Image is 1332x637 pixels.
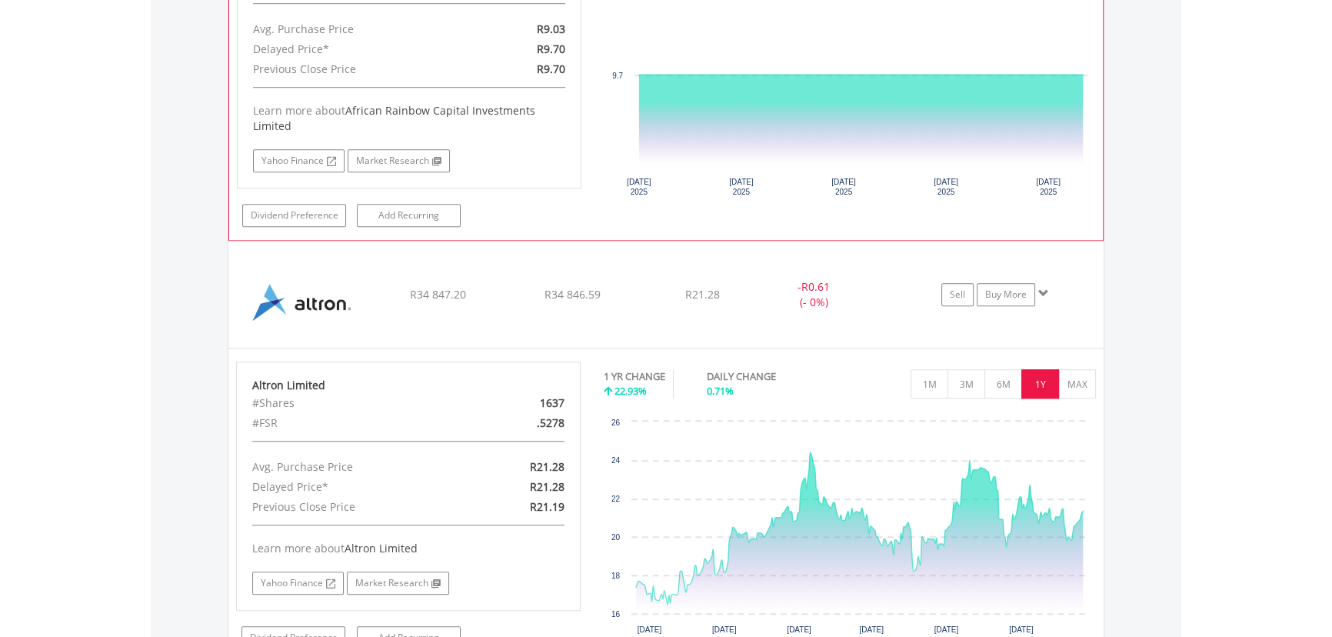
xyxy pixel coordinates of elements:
div: Previous Close Price [241,497,465,517]
a: Market Research [348,149,450,172]
div: Avg. Purchase Price [241,19,465,39]
button: 3M [947,369,985,399]
img: EQU.ZA.AEL.png [236,261,368,344]
text: [DATE] [860,625,884,634]
div: Previous Close Price [241,59,465,79]
text: 16 [611,610,621,619]
a: Yahoo Finance [252,572,344,595]
span: R21.28 [685,287,720,302]
button: MAX [1058,369,1096,399]
span: 0.71% [707,384,734,398]
text: [DATE] [638,625,662,634]
text: [DATE] 2025 [729,178,754,196]
text: [DATE] 2025 [934,178,958,196]
a: Yahoo Finance [253,149,345,172]
div: Delayed Price* [241,39,465,59]
span: Altron Limited [345,541,418,555]
a: Buy More [977,283,1035,306]
div: #FSR [241,413,465,433]
div: #Shares [241,393,465,413]
a: Market Research [347,572,449,595]
a: Dividend Preference [242,204,346,227]
text: 9.7 [612,72,623,80]
text: 24 [611,456,621,465]
div: Learn more about [253,103,565,134]
span: R21.28 [530,459,564,474]
span: R0.61 [801,279,830,294]
div: 1637 [465,393,576,413]
text: [DATE] [788,625,812,634]
span: African Rainbow Capital Investments Limited [253,103,535,133]
a: Sell [941,283,974,306]
div: - (- 0%) [756,279,872,310]
button: 6M [984,369,1022,399]
div: Delayed Price* [241,477,465,497]
text: [DATE] 2025 [1036,178,1061,196]
span: R21.19 [530,499,564,514]
text: 18 [611,572,621,580]
div: Learn more about [252,541,564,556]
div: DAILY CHANGE [707,369,830,384]
text: [DATE] [1009,625,1034,634]
span: R34 846.59 [544,287,601,302]
text: 22 [611,495,621,503]
span: 22.93% [614,384,647,398]
div: .5278 [465,413,576,433]
span: R9.70 [536,42,564,56]
text: [DATE] 2025 [831,178,856,196]
span: R9.03 [536,22,564,36]
span: R34 847.20 [409,287,465,302]
span: R9.70 [536,62,564,76]
text: 20 [611,533,621,542]
text: [DATE] [712,625,737,634]
text: 26 [611,419,621,427]
div: 1 YR CHANGE [604,369,665,384]
text: [DATE] [934,625,959,634]
button: 1Y [1021,369,1059,399]
button: 1M [911,369,948,399]
div: Avg. Purchase Price [241,457,465,477]
a: Add Recurring [357,204,461,227]
text: [DATE] 2025 [627,178,651,196]
div: Altron Limited [252,378,564,393]
span: R21.28 [530,479,564,494]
